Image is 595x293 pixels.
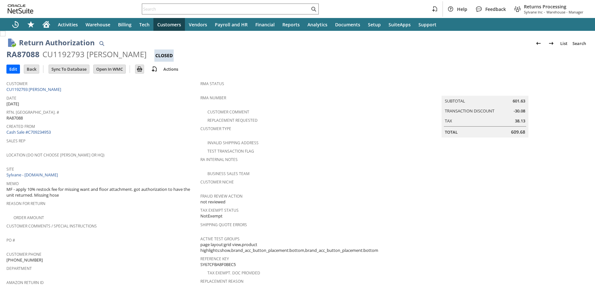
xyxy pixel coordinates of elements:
[98,40,105,47] img: Quick Find
[42,49,147,59] div: CU1192793 [PERSON_NAME]
[200,193,243,199] a: Fraud Review Action
[331,18,364,31] a: Documents
[6,172,59,178] a: Sylvane - [DOMAIN_NAME]
[385,18,415,31] a: SuiteApps
[207,118,258,123] a: Replacement Requested
[6,257,43,263] span: [PHONE_NUMBER]
[442,85,528,96] caption: Summary
[546,10,583,14] span: Warehouse - Manager
[7,65,20,73] input: Edit
[200,126,231,131] a: Customer Type
[6,81,27,86] a: Customer
[86,22,110,28] span: Warehouse
[39,18,54,31] a: Home
[485,6,506,12] span: Feedback
[54,18,82,31] a: Activities
[389,22,411,28] span: SuiteApps
[513,98,525,104] span: 601.63
[189,22,207,28] span: Vendors
[200,213,223,219] span: NotExempt
[161,66,181,72] a: Actions
[200,279,243,284] a: Replacement reason
[524,4,583,10] span: Returns Processing
[445,98,465,104] a: Subtotal
[6,186,197,198] span: MF - apply 10% restock fee for missing want and floor attachment. got authorization to have the u...
[515,118,525,124] span: 38.13
[118,22,132,28] span: Billing
[42,21,50,28] svg: Home
[524,10,543,14] span: Sylvane Inc
[200,199,225,205] span: not reviewed
[142,5,310,13] input: Search
[310,5,317,13] svg: Search
[135,65,144,73] input: Print
[200,95,226,101] a: RMA Number
[135,18,153,31] a: Tech
[211,18,252,31] a: Payroll and HR
[6,101,19,107] span: [DATE]
[535,40,542,47] img: Previous
[19,37,95,48] h1: Return Authorization
[368,22,381,28] span: Setup
[185,18,211,31] a: Vendors
[114,18,135,31] a: Billing
[8,18,23,31] a: Recent Records
[514,108,525,114] span: -30.08
[136,65,143,73] img: Print
[415,18,440,31] a: Support
[6,201,45,206] a: Reason For Return
[6,223,97,229] a: Customer Comments / Special Instructions
[547,40,555,47] img: Next
[6,252,41,257] a: Customer Phone
[445,129,458,135] a: Total
[6,181,19,186] a: Memo
[23,18,39,31] div: Shortcuts
[364,18,385,31] a: Setup
[200,157,238,162] a: RA Internal Notes
[27,21,35,28] svg: Shortcuts
[6,115,23,121] span: RA87088
[255,22,275,28] span: Financial
[6,86,63,92] a: CU1192793 [PERSON_NAME]
[457,6,467,12] span: Help
[14,215,44,220] a: Order Amount
[24,65,39,73] input: Back
[151,65,158,73] img: add-record.svg
[157,22,181,28] span: Customers
[207,109,249,115] a: Customer Comment
[6,152,105,158] a: Location (Do Not Choose [PERSON_NAME] or HQ)
[282,22,300,28] span: Reports
[544,10,545,14] span: -
[335,22,360,28] span: Documents
[6,110,59,115] a: Rtn. [GEOGRAPHIC_DATA]. #
[153,18,185,31] a: Customers
[139,22,150,28] span: Tech
[200,242,391,253] span: page layout:grid view,product highlights:show,brand_acc_button_placement:bottom,brand_acc_button_...
[445,118,452,124] a: Tax
[570,38,589,49] a: Search
[6,49,40,59] div: RA87088
[200,208,239,213] a: Tax Exempt Status
[200,236,240,242] a: Active Test Groups
[207,171,250,176] a: Business Sales Team
[418,22,436,28] span: Support
[215,22,248,28] span: Payroll and HR
[6,95,16,101] a: Date
[94,65,125,73] input: Open In WMC
[6,166,14,172] a: Site
[307,22,327,28] span: Analytics
[6,129,51,135] a: Cash Sale #C709234953
[511,129,525,135] span: 609.68
[82,18,114,31] a: Warehouse
[252,18,279,31] a: Financial
[49,65,89,73] input: Sync To Database
[200,256,229,262] a: Reference Key
[6,237,15,243] a: PO #
[6,280,44,285] a: Amazon Return ID
[8,4,33,13] svg: logo
[207,148,254,154] a: Test Transaction Flag
[12,21,19,28] svg: Recent Records
[200,81,224,86] a: RMA Status
[58,22,78,28] span: Activities
[445,108,494,114] a: Transaction Discount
